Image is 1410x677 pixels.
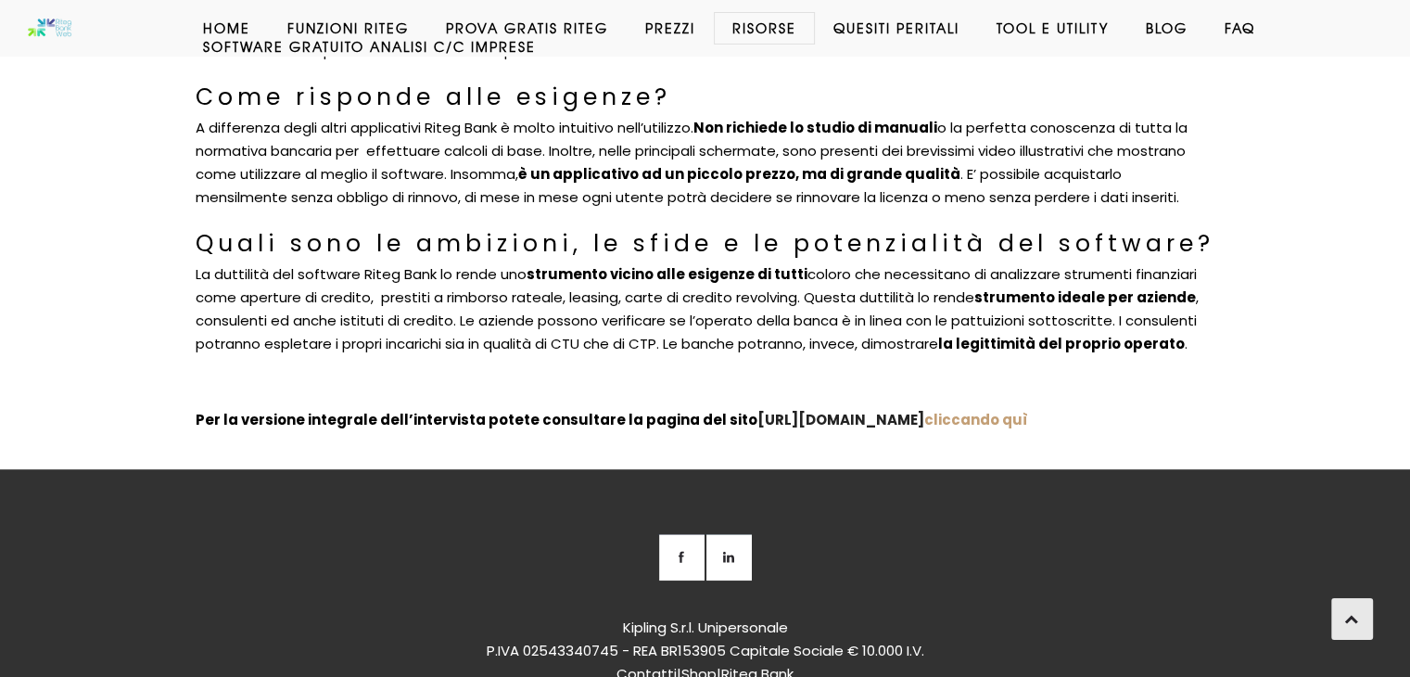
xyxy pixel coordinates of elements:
a: [URL][DOMAIN_NAME] [757,410,924,429]
img: Software anatocismo e usura bancaria [28,19,72,37]
a: Tool e Utility [978,19,1127,37]
a: Quesiti Peritali [815,19,978,37]
p: A differenza degli altri applicativi Riteg Bank è molto intuitivo nell’utilizzo. o la perfetta co... [196,117,1215,210]
strong: la legittimità del proprio operato [938,334,1185,353]
a: Software GRATUITO analisi c/c imprese [184,37,554,56]
h3: Come risponde alle esigenze? [196,78,1215,117]
a: Home [184,19,269,37]
strong: strumento vicino alle esigenze di tutti [527,264,807,284]
a: Funzioni Riteg [269,19,427,37]
a: LinkedIN [705,534,752,581]
strong: è un applicativo ad un piccolo prezzo, ma di grande qualità [518,164,960,184]
strong: Per la versione integrale dell’intervista potete consultare la pagina del sito [196,410,1028,429]
strong: Non richiede lo studio di manuali [693,118,937,137]
a: Prova Gratis Riteg [427,19,627,37]
a: Faq [1206,19,1274,37]
a: cliccando quì [924,410,1028,429]
p: La duttilità del software Riteg Bank lo rende uno coloro che necessitano di analizzare strumenti ... [196,263,1215,356]
a: Facebook [658,534,705,581]
a: Blog [1127,19,1206,37]
a: Risorse [714,19,815,37]
h3: Quali sono le ambizioni, le sfide e le potenzialità del software? [196,224,1215,263]
a: Prezzi [627,19,714,37]
strong: strumento ideale per aziende [974,287,1196,307]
